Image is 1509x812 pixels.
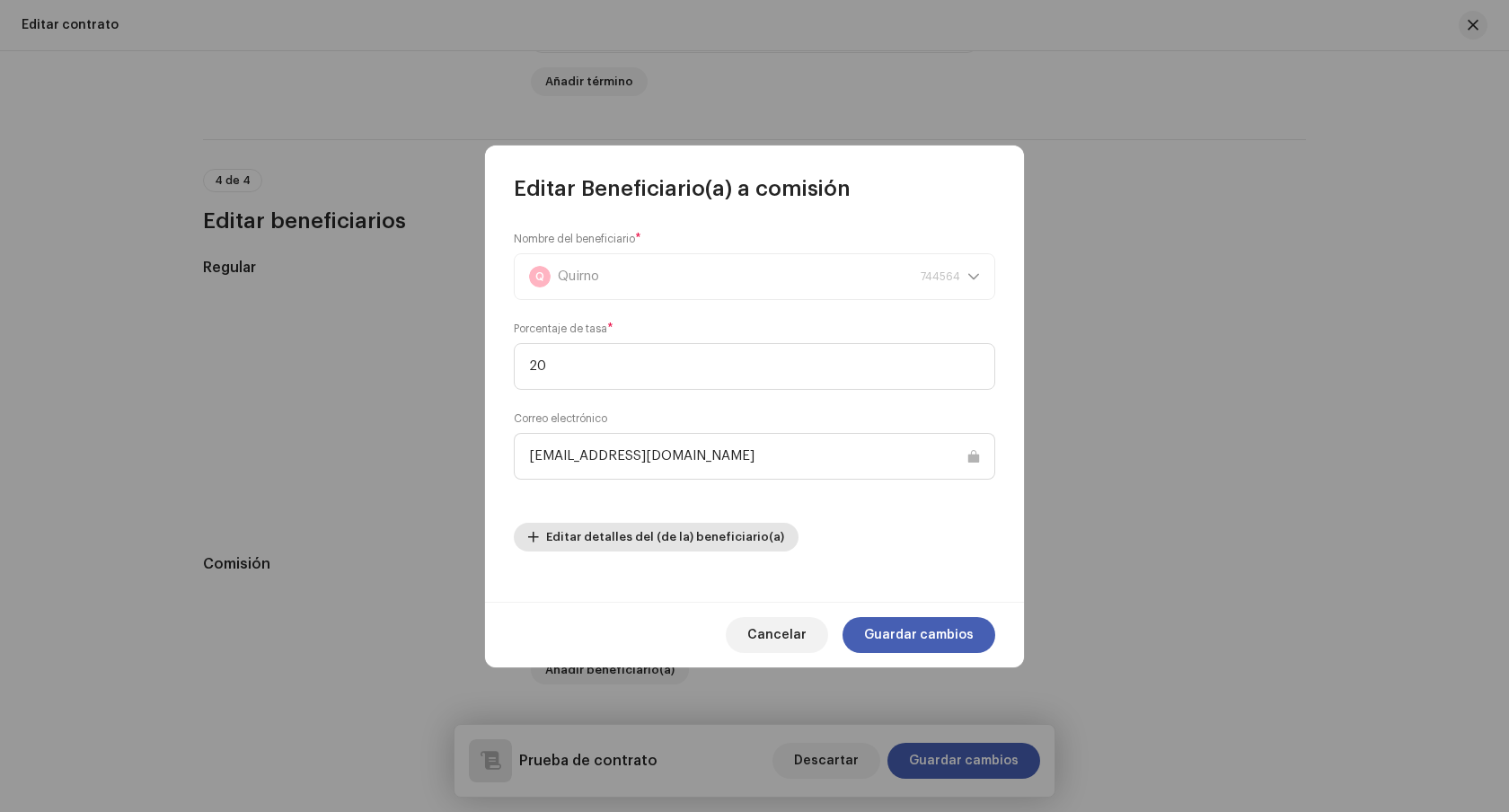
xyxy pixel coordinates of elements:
[864,617,974,653] span: Guardar cambios
[514,343,995,390] input: Ingresar la tasa de comisión
[546,519,784,555] span: Editar detalles del (de la) beneficiario(a)
[843,617,995,653] button: Guardar cambios
[514,523,799,552] button: Editar detalles del (de la) beneficiario(a)
[747,617,807,653] span: Cancelar
[514,232,641,246] label: Nombre del beneficiario
[726,617,828,653] button: Cancelar
[514,411,607,426] label: Correo electrónico
[514,174,851,203] span: Editar Beneficiario(a) a comisión
[514,322,613,336] label: Porcentaje de tasa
